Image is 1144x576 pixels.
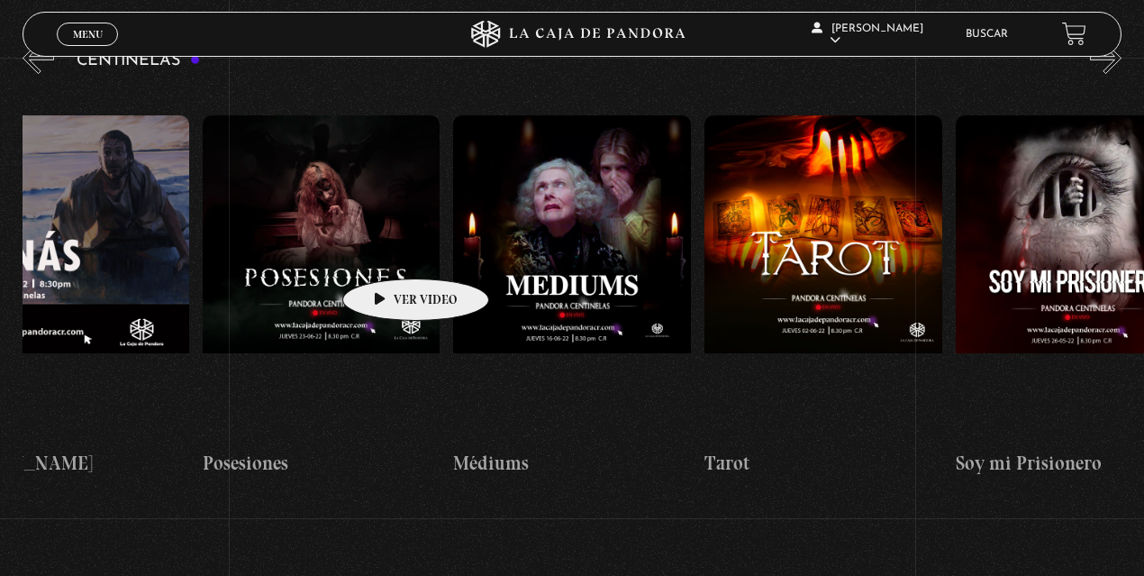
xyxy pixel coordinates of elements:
[77,52,200,69] h3: Centinelas
[203,449,440,478] h4: Posesiones
[1090,42,1121,74] button: Next
[1062,22,1086,46] a: View your shopping cart
[704,87,942,507] a: Tarot
[73,29,103,40] span: Menu
[453,87,691,507] a: Médiums
[453,449,691,478] h4: Médiums
[812,23,923,46] span: [PERSON_NAME]
[67,44,109,57] span: Cerrar
[966,29,1008,40] a: Buscar
[704,449,942,478] h4: Tarot
[203,87,440,507] a: Posesiones
[23,42,54,74] button: Previous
